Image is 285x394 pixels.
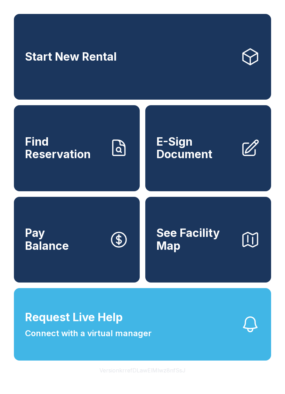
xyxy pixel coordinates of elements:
span: See Facility Map [156,227,235,252]
span: E-Sign Document [156,136,235,161]
a: E-Sign Document [145,105,271,191]
span: Request Live Help [25,309,123,326]
span: Start New Rental [25,51,117,63]
a: Find Reservation [14,105,140,191]
span: Find Reservation [25,136,104,161]
span: Connect with a virtual manager [25,327,152,340]
a: Start New Rental [14,14,271,100]
button: VersionkrrefDLawElMlwz8nfSsJ [94,361,191,380]
button: PayBalance [14,197,140,283]
button: Request Live HelpConnect with a virtual manager [14,288,271,361]
span: Pay Balance [25,227,69,252]
button: See Facility Map [145,197,271,283]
